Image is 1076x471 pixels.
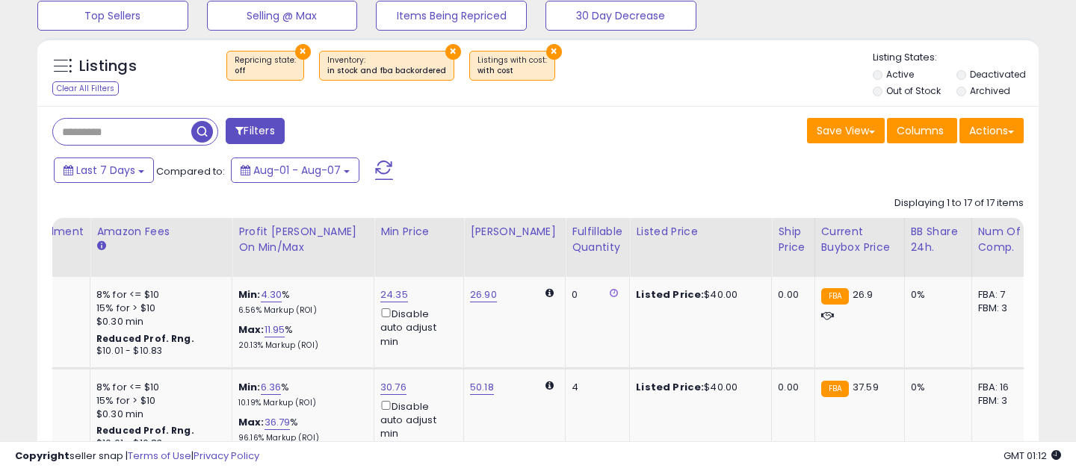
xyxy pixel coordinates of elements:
[897,123,944,138] span: Columns
[96,315,220,328] div: $0.30 min
[231,157,359,183] button: Aug-01 - Aug-07
[636,381,760,394] div: $40.00
[959,118,1024,143] button: Actions
[235,66,296,76] div: off
[886,68,914,81] label: Active
[96,240,105,253] small: Amazon Fees.
[778,381,803,394] div: 0.00
[26,381,78,394] div: 4.99
[238,305,362,316] p: 6.56% Markup (ROI)
[96,302,220,315] div: 15% for > $10
[636,287,704,302] b: Listed Price:
[380,398,452,441] div: Disable auto adjust min
[853,380,879,394] span: 37.59
[238,340,362,351] p: 20.13% Markup (ROI)
[238,288,362,316] div: %
[821,224,898,255] div: Current Buybox Price
[226,118,284,144] button: Filters
[470,287,497,302] a: 26.90
[978,302,1027,315] div: FBM: 3
[253,163,341,178] span: Aug-01 - Aug-07
[238,415,265,429] b: Max:
[238,323,362,351] div: %
[96,288,220,302] div: 8% for <= $10
[545,288,554,298] i: Calculated using Dynamic Max Price.
[470,224,559,240] div: [PERSON_NAME]
[894,196,1024,210] div: Displaying 1 to 17 of 17 items
[295,44,311,60] button: ×
[970,68,1026,81] label: Deactivated
[96,424,194,437] b: Reduced Prof. Rng.
[238,224,368,255] div: Profit [PERSON_NAME] on Min/Max
[238,287,261,302] b: Min:
[15,449,69,463] strong: Copyright
[261,380,282,395] a: 6.36
[887,118,957,143] button: Columns
[978,381,1027,394] div: FBA: 16
[477,54,547,77] span: Listings with cost :
[327,66,446,76] div: in stock and fba backordered
[238,381,362,408] div: %
[96,381,220,394] div: 8% for <= $10
[853,287,874,302] span: 26.9
[873,51,1039,65] p: Listing States:
[327,54,446,77] span: Inventory :
[1004,449,1061,463] span: 2025-08-15 01:12 GMT
[235,54,296,77] span: Repricing state :
[238,398,362,408] p: 10.19% Markup (ROI)
[911,224,965,255] div: BB Share 24h.
[37,1,188,31] button: Top Sellers
[15,449,259,464] div: seller snap | |
[26,224,84,255] div: Fulfillment Cost
[636,288,760,302] div: $40.00
[572,224,623,255] div: Fulfillable Quantity
[238,416,362,443] div: %
[546,44,562,60] button: ×
[807,118,885,143] button: Save View
[380,380,406,395] a: 30.76
[778,224,808,255] div: Ship Price
[376,1,527,31] button: Items Being Repriced
[572,288,618,302] div: 0
[96,332,194,345] b: Reduced Prof. Rng.
[265,415,291,430] a: 36.79
[380,224,457,240] div: Min Price
[911,288,960,302] div: 0%
[821,381,849,397] small: FBA
[636,380,704,394] b: Listed Price:
[545,1,696,31] button: 30 Day Decrease
[545,381,554,390] i: Calculated using Dynamic Max Price.
[128,449,191,463] a: Terms of Use
[380,305,452,349] div: Disable auto adjust min
[636,224,765,240] div: Listed Price
[261,287,282,302] a: 4.30
[238,322,265,337] b: Max:
[380,287,408,302] a: 24.35
[970,84,1010,97] label: Archived
[978,288,1027,302] div: FBA: 7
[821,288,849,305] small: FBA
[207,1,358,31] button: Selling @ Max
[54,157,154,183] button: Last 7 Days
[96,394,220,408] div: 15% for > $10
[96,408,220,421] div: $0.30 min
[886,84,941,97] label: Out of Stock
[232,218,374,277] th: The percentage added to the cost of goods (COGS) that forms the calculator for Min & Max prices.
[76,163,135,178] span: Last 7 Days
[156,164,225,178] span: Compared to:
[194,449,259,463] a: Privacy Policy
[978,394,1027,408] div: FBM: 3
[911,381,960,394] div: 0%
[470,380,494,395] a: 50.18
[445,44,461,60] button: ×
[778,288,803,302] div: 0.00
[96,345,220,358] div: $10.01 - $10.83
[572,381,618,394] div: 4
[79,56,137,77] h5: Listings
[978,224,1033,255] div: Num of Comp.
[477,66,547,76] div: with cost
[26,288,78,302] div: 3.68
[238,380,261,394] b: Min:
[265,322,285,337] a: 11.95
[52,81,119,96] div: Clear All Filters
